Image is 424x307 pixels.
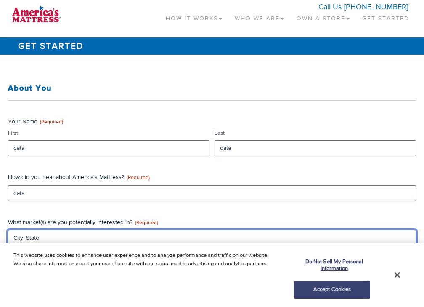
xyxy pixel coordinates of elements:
[8,218,416,227] label: What market(s) are you potentially interested in?
[228,4,290,29] a: Who We Are
[8,84,416,93] h3: About You
[395,271,400,279] button: Close
[356,4,416,29] a: Get Started
[294,281,370,299] button: Accept Cookies
[8,4,64,25] img: logo
[215,129,416,137] label: Last
[8,117,63,126] legend: Your Name
[14,37,410,55] h1: Get Started
[135,219,158,226] span: (Required)
[8,173,416,182] label: How did you hear about America's Mattress?
[13,251,277,268] p: This website uses cookies to enhance user experience and to analyze performance and traffic on ou...
[127,174,150,181] span: (Required)
[294,254,370,277] button: Do Not Sell My Personal Information
[8,129,209,137] label: First
[159,4,228,29] a: How It Works
[290,4,356,29] a: Own a Store
[318,2,342,12] span: Call Us
[344,2,408,12] a: [PHONE_NUMBER]
[8,230,416,246] input: City, State
[40,118,63,125] span: (Required)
